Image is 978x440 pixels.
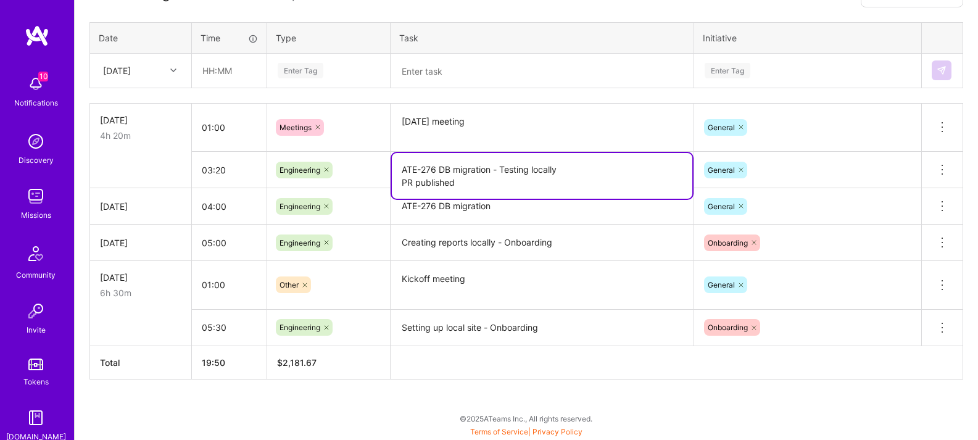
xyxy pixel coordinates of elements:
[280,165,320,175] span: Engineering
[100,129,181,142] div: 4h 20m
[192,226,267,259] input: HH:MM
[23,405,48,430] img: guide book
[23,129,48,154] img: discovery
[100,200,181,213] div: [DATE]
[16,268,56,281] div: Community
[705,61,750,80] div: Enter Tag
[90,22,192,53] th: Date
[100,286,181,299] div: 6h 30m
[170,67,176,73] i: icon Chevron
[470,427,528,436] a: Terms of Service
[23,299,48,323] img: Invite
[703,31,913,44] div: Initiative
[192,111,267,144] input: HH:MM
[23,375,49,388] div: Tokens
[100,271,181,284] div: [DATE]
[470,427,582,436] span: |
[74,403,978,434] div: © 2025 ATeams Inc., All rights reserved.
[14,96,58,109] div: Notifications
[392,105,692,151] textarea: [DATE] meeting
[391,22,694,53] th: Task
[280,123,312,132] span: Meetings
[38,72,48,81] span: 10
[21,239,51,268] img: Community
[19,154,54,167] div: Discovery
[267,22,391,53] th: Type
[100,236,181,249] div: [DATE]
[937,65,947,75] img: Submit
[193,54,266,87] input: HH:MM
[280,202,320,211] span: Engineering
[392,189,692,223] textarea: ATE-276 DB migration
[708,202,735,211] span: General
[23,184,48,209] img: teamwork
[192,154,267,186] input: HH:MM
[708,165,735,175] span: General
[708,238,748,247] span: Onboarding
[192,346,267,379] th: 19:50
[280,238,320,247] span: Engineering
[201,31,258,44] div: Time
[392,153,692,199] textarea: ATE-276 DB migration - Testing locally PR published
[100,114,181,127] div: [DATE]
[21,209,51,222] div: Missions
[192,190,267,223] input: HH:MM
[192,311,267,344] input: HH:MM
[192,268,267,301] input: HH:MM
[280,323,320,332] span: Engineering
[90,346,192,379] th: Total
[28,359,43,370] img: tokens
[392,262,692,309] textarea: Kickoff meeting
[280,280,299,289] span: Other
[103,64,131,77] div: [DATE]
[708,280,735,289] span: General
[277,357,317,368] span: $ 2,181.67
[278,61,323,80] div: Enter Tag
[23,72,48,96] img: bell
[708,123,735,132] span: General
[392,311,692,345] textarea: Setting up local site - Onboarding
[27,323,46,336] div: Invite
[392,226,692,260] textarea: Creating reports locally - Onboarding
[25,25,49,47] img: logo
[533,427,582,436] a: Privacy Policy
[708,323,748,332] span: Onboarding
